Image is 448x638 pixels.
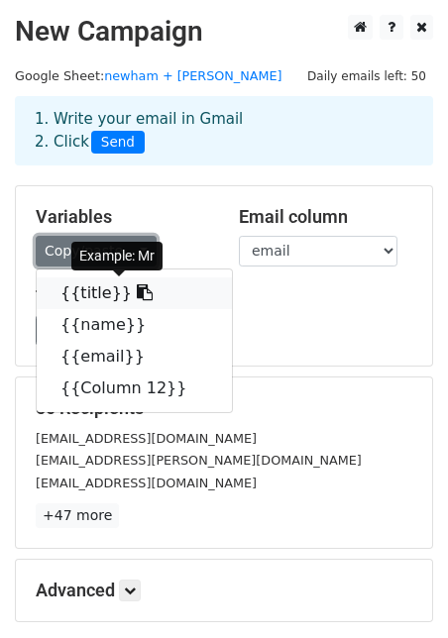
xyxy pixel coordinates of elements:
[37,372,232,404] a: {{Column 12}}
[20,108,428,154] div: 1. Write your email in Gmail 2. Click
[36,476,257,490] small: [EMAIL_ADDRESS][DOMAIN_NAME]
[104,68,281,83] a: newham + [PERSON_NAME]
[349,543,448,638] iframe: Chat Widget
[91,131,145,155] span: Send
[36,580,412,601] h5: Advanced
[36,206,209,228] h5: Variables
[300,68,433,83] a: Daily emails left: 50
[15,15,433,49] h2: New Campaign
[36,503,119,528] a: +47 more
[36,431,257,446] small: [EMAIL_ADDRESS][DOMAIN_NAME]
[37,277,232,309] a: {{title}}
[15,68,282,83] small: Google Sheet:
[239,206,412,228] h5: Email column
[36,236,157,266] a: Copy/paste...
[36,453,362,468] small: [EMAIL_ADDRESS][PERSON_NAME][DOMAIN_NAME]
[37,341,232,372] a: {{email}}
[71,242,163,270] div: Example: Mr
[300,65,433,87] span: Daily emails left: 50
[37,309,232,341] a: {{name}}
